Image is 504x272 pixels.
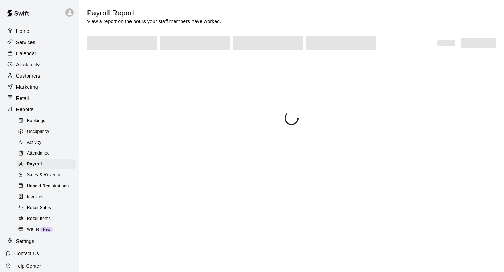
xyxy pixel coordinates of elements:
[17,149,76,158] div: Attendance
[6,93,73,103] a: Retail
[17,138,76,148] div: Activity
[17,170,76,180] div: Sales & Revenue
[27,117,45,124] span: Bookings
[27,128,49,135] span: Occupancy
[17,170,79,181] a: Sales & Revenue
[27,139,41,146] span: Activity
[16,39,35,46] p: Services
[16,106,34,113] p: Reports
[17,181,79,192] a: Unpaid Registrations
[6,82,73,92] a: Marketing
[17,203,76,213] div: Retail Sales
[6,48,73,59] a: Calendar
[17,126,79,137] a: Occupancy
[17,115,79,126] a: Bookings
[17,224,79,235] a: WalletNew
[16,50,36,57] p: Calendar
[17,202,79,213] a: Retail Sales
[27,183,69,190] span: Unpaid Registrations
[27,226,39,233] span: Wallet
[16,238,34,245] p: Settings
[17,137,79,148] a: Activity
[17,181,76,191] div: Unpaid Registrations
[6,26,73,36] a: Home
[27,194,43,201] span: Invoices
[16,84,38,91] p: Marketing
[14,250,39,257] p: Contact Us
[27,150,50,157] span: Attendance
[6,104,73,115] a: Reports
[17,213,79,224] a: Retail Items
[17,192,79,202] a: Invoices
[17,159,76,169] div: Payroll
[16,61,40,68] p: Availability
[87,8,221,18] h5: Payroll Report
[16,28,29,35] p: Home
[17,192,76,202] div: Invoices
[40,228,53,231] span: New
[14,263,41,270] p: Help Center
[16,72,40,79] p: Customers
[87,18,221,25] p: View a report on the hours your staff members have worked.
[6,37,73,48] a: Services
[27,161,42,168] span: Payroll
[17,148,79,159] a: Attendance
[17,225,76,235] div: WalletNew
[17,214,76,224] div: Retail Items
[27,215,51,222] span: Retail Items
[6,71,73,81] a: Customers
[17,116,76,126] div: Bookings
[27,205,51,212] span: Retail Sales
[17,159,79,170] a: Payroll
[6,59,73,70] a: Availability
[27,172,62,179] span: Sales & Revenue
[17,127,76,137] div: Occupancy
[6,236,73,246] a: Settings
[16,95,29,102] p: Retail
